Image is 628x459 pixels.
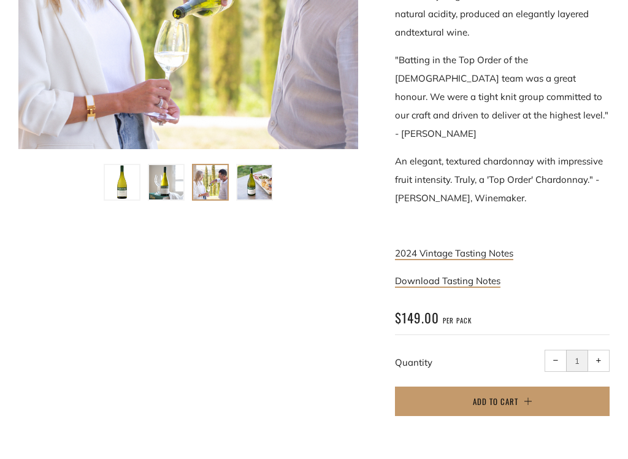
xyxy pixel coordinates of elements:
a: 2024 Vintage Tasting Notes [395,247,513,260]
span: $149.00 [395,308,439,327]
span: Add to Cart [473,395,518,407]
img: Load image into Gallery viewer, Ponting &#39;Top Order&#39; Adelaide Hills Chardonnay 2024 [193,165,228,199]
a: Download Tasting Notes [395,275,500,288]
p: "Batting in the Top Order of the [DEMOGRAPHIC_DATA] team was a great honour. We were a tight knit... [395,51,610,143]
button: Add to Cart [395,387,610,416]
p: An elegant, textured chardonnay with impressive fruit intensity. Truly, a 'Top Order' Chardonnay.... [395,152,610,207]
span: per pack [443,316,472,325]
input: quantity [566,350,588,372]
span: − [553,358,559,363]
img: Load image into Gallery viewer, Ponting &#39;Top Order&#39; Adelaide Hills Chardonnay 2024 [237,165,272,199]
button: Load image into Gallery viewer, Ponting &#39;Top Order&#39; Adelaide Hills Chardonnay 2024 [192,164,229,201]
img: Load image into Gallery viewer, Ponting &#39;Top Order&#39; Adelaide Hills Chardonnay 2024 [149,165,183,199]
label: Quantity [395,357,432,368]
span: textural wine. [412,26,469,38]
span: + [596,358,602,363]
img: Load image into Gallery viewer, Ponting &#39;Top Order&#39; Adelaide Hills Chardonnay 2024 [105,165,139,199]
